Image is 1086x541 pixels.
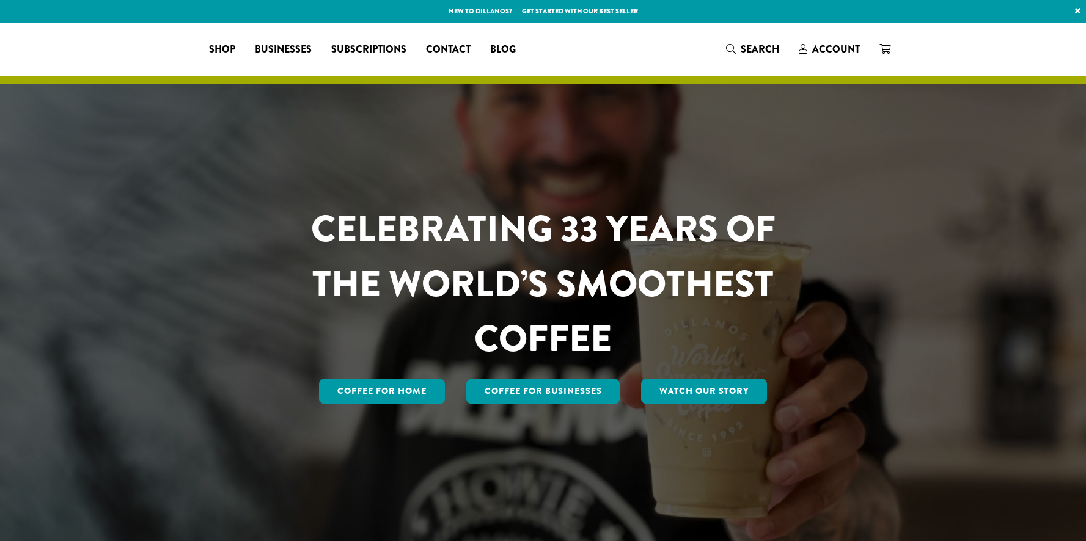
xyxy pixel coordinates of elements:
span: Shop [209,42,235,57]
span: Businesses [255,42,312,57]
span: Account [812,42,860,56]
span: Contact [426,42,471,57]
a: Get started with our best seller [522,6,638,16]
a: Search [716,39,789,59]
a: Coffee For Businesses [466,379,620,404]
h1: CELEBRATING 33 YEARS OF THE WORLD’S SMOOTHEST COFFEE [275,202,812,366]
span: Search [741,42,779,56]
span: Subscriptions [331,42,406,57]
a: Shop [199,40,245,59]
a: Coffee for Home [319,379,445,404]
a: Watch Our Story [641,379,767,404]
span: Blog [490,42,516,57]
